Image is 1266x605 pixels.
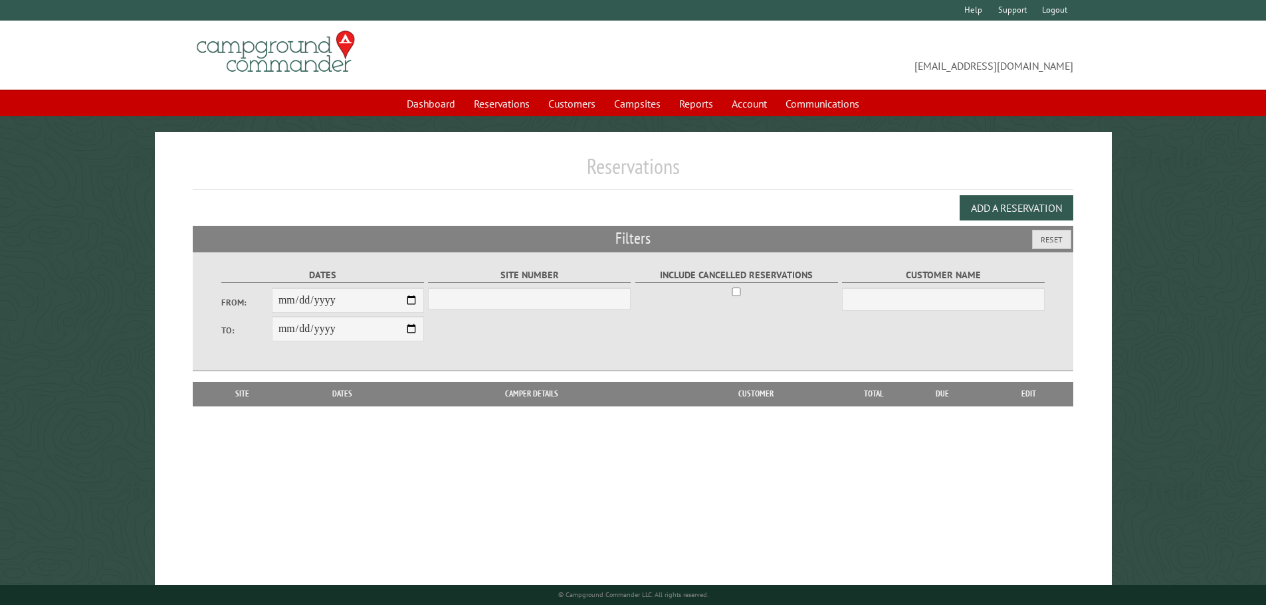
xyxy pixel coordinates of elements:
[900,382,984,406] th: Due
[199,382,286,406] th: Site
[221,324,272,337] label: To:
[1032,230,1071,249] button: Reset
[399,382,664,406] th: Camper Details
[724,91,775,116] a: Account
[540,91,603,116] a: Customers
[428,268,631,283] label: Site Number
[842,268,1045,283] label: Customer Name
[193,226,1074,251] h2: Filters
[193,26,359,78] img: Campground Commander
[664,382,847,406] th: Customer
[847,382,900,406] th: Total
[193,153,1074,190] h1: Reservations
[671,91,721,116] a: Reports
[221,296,272,309] label: From:
[633,37,1074,74] span: [EMAIL_ADDRESS][DOMAIN_NAME]
[778,91,867,116] a: Communications
[558,590,708,599] small: © Campground Commander LLC. All rights reserved.
[466,91,538,116] a: Reservations
[286,382,399,406] th: Dates
[960,195,1073,220] button: Add a Reservation
[606,91,669,116] a: Campsites
[984,382,1074,406] th: Edit
[635,268,838,283] label: Include Cancelled Reservations
[221,268,424,283] label: Dates
[399,91,463,116] a: Dashboard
